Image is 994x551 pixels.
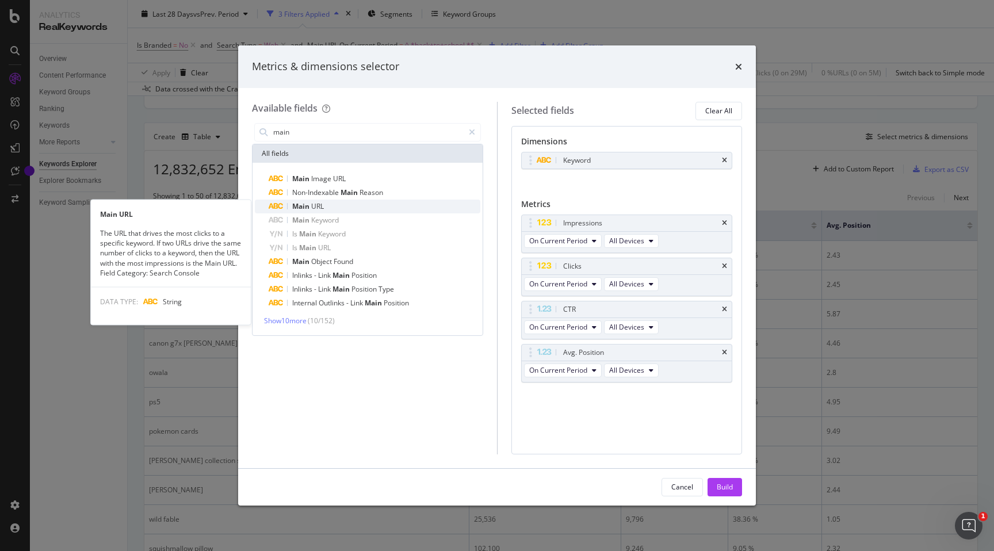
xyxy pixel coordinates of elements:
[955,512,982,539] iframe: Intercom live chat
[563,155,591,166] div: Keyword
[521,152,733,169] div: Keywordtimes
[333,174,346,183] span: URL
[365,298,384,308] span: Main
[264,316,307,326] span: Show 10 more
[360,188,383,197] span: Reason
[695,102,742,120] button: Clear All
[292,229,299,239] span: Is
[563,304,576,315] div: CTR
[521,215,733,253] div: ImpressionstimesOn Current PeriodAll Devices
[671,482,693,492] div: Cancel
[238,45,756,506] div: modal
[332,284,351,294] span: Main
[604,277,659,291] button: All Devices
[563,217,602,229] div: Impressions
[311,174,333,183] span: Image
[529,279,587,289] span: On Current Period
[511,104,574,117] div: Selected fields
[318,284,332,294] span: Link
[299,229,318,239] span: Main
[311,201,324,211] span: URL
[524,234,602,248] button: On Current Period
[272,124,464,141] input: Search by field name
[319,298,346,308] span: Outlinks
[318,270,332,280] span: Link
[91,228,251,278] div: The URL that drives the most clicks to a specific keyword. If two URLs drive the same number of c...
[609,322,644,332] span: All Devices
[350,298,365,308] span: Link
[978,512,988,521] span: 1
[351,284,379,294] span: Position
[717,482,733,492] div: Build
[384,298,409,308] span: Position
[299,243,318,252] span: Main
[609,279,644,289] span: All Devices
[292,243,299,252] span: Is
[722,220,727,227] div: times
[609,365,644,375] span: All Devices
[722,306,727,313] div: times
[252,59,399,74] div: Metrics & dimensions selector
[311,215,339,225] span: Keyword
[722,349,727,356] div: times
[708,478,742,496] button: Build
[253,144,483,163] div: All fields
[722,157,727,164] div: times
[529,236,587,246] span: On Current Period
[318,229,346,239] span: Keyword
[318,243,331,252] span: URL
[524,277,602,291] button: On Current Period
[252,102,318,114] div: Available fields
[735,59,742,74] div: times
[341,188,360,197] span: Main
[521,198,733,215] div: Metrics
[604,363,659,377] button: All Devices
[521,344,733,382] div: Avg. PositiontimesOn Current PeriodAll Devices
[314,284,318,294] span: -
[521,258,733,296] div: ClickstimesOn Current PeriodAll Devices
[705,106,732,116] div: Clear All
[524,363,602,377] button: On Current Period
[351,270,377,280] span: Position
[722,263,727,270] div: times
[604,234,659,248] button: All Devices
[292,284,314,294] span: Inlinks
[292,270,314,280] span: Inlinks
[292,298,319,308] span: Internal
[332,270,351,280] span: Main
[346,298,350,308] span: -
[609,236,644,246] span: All Devices
[292,257,311,266] span: Main
[521,136,733,152] div: Dimensions
[563,261,582,272] div: Clicks
[311,257,334,266] span: Object
[91,209,251,219] div: Main URL
[529,322,587,332] span: On Current Period
[604,320,659,334] button: All Devices
[292,188,341,197] span: Non-Indexable
[292,215,311,225] span: Main
[529,365,587,375] span: On Current Period
[662,478,703,496] button: Cancel
[292,174,311,183] span: Main
[334,257,353,266] span: Found
[292,201,311,211] span: Main
[314,270,318,280] span: -
[379,284,394,294] span: Type
[308,316,335,326] span: ( 10 / 152 )
[521,301,733,339] div: CTRtimesOn Current PeriodAll Devices
[563,347,604,358] div: Avg. Position
[524,320,602,334] button: On Current Period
